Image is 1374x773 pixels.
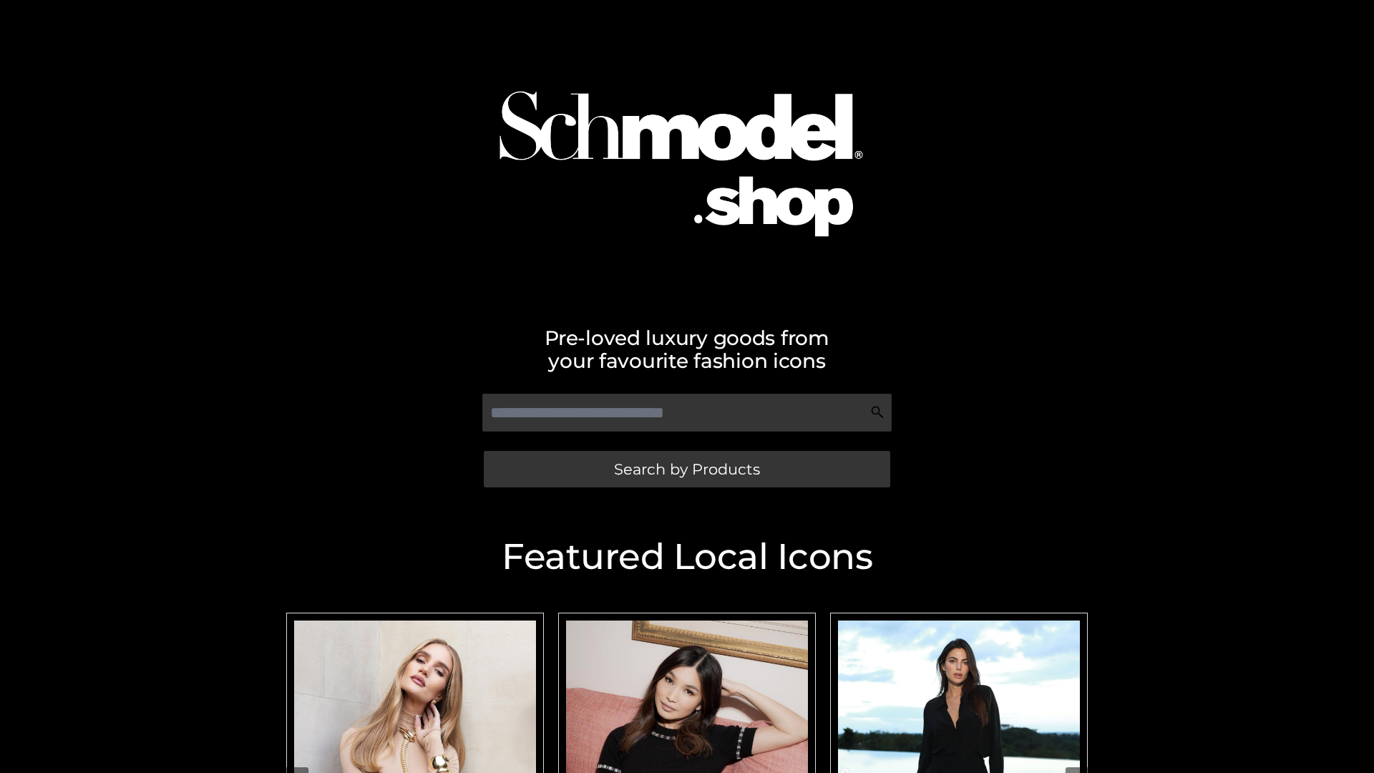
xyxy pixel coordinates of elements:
a: Search by Products [484,451,890,487]
h2: Pre-loved luxury goods from your favourite fashion icons [279,326,1095,372]
h2: Featured Local Icons​ [279,539,1095,575]
span: Search by Products [614,462,760,477]
img: Search Icon [870,405,885,419]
